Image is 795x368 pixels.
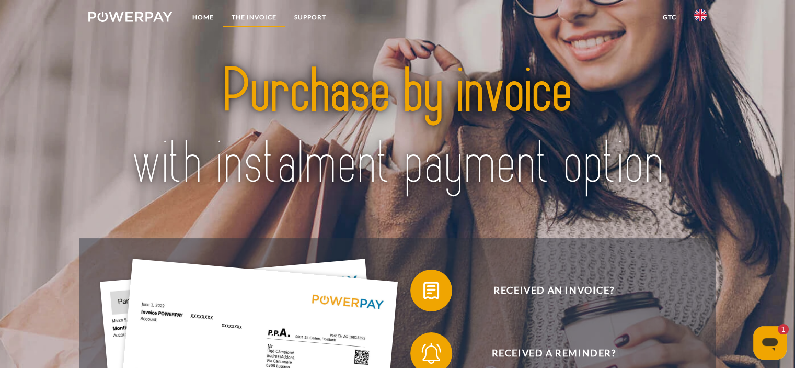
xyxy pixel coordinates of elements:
[119,37,676,218] img: title-powerpay_en.svg
[183,8,223,27] a: Home
[418,340,444,366] img: qb_bell.svg
[418,277,444,304] img: qb_bill.svg
[223,8,285,27] a: THE INVOICE
[654,8,685,27] a: GTC
[753,326,787,360] iframe: Button to launch messaging window, 1 unread message
[88,12,172,22] img: logo-powerpay-white.svg
[694,9,707,21] img: en
[285,8,335,27] a: Support
[425,270,682,311] span: Received an invoice?
[410,270,682,311] button: Received an invoice?
[768,324,789,334] iframe: Number of unread messages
